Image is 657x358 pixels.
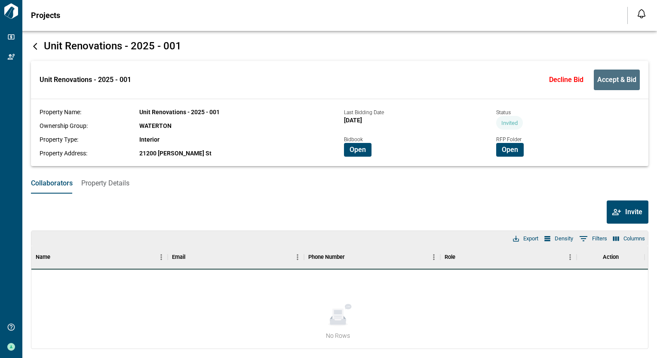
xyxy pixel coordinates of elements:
[502,146,518,154] span: Open
[344,145,371,153] a: Open
[291,251,304,264] button: Menu
[344,117,362,124] span: [DATE]
[31,245,168,269] div: Name
[40,136,78,143] span: Property Type:
[511,233,540,244] button: Export
[326,331,350,340] span: No Rows
[36,245,50,269] div: Name
[185,251,197,263] button: Sort
[81,179,129,188] span: Property Details
[603,245,619,269] div: Action
[564,251,577,264] button: Menu
[427,251,440,264] button: Menu
[496,143,524,157] button: Open
[168,245,304,269] div: Email
[40,76,131,84] span: Unit Renovations - 2025 - 001
[139,150,212,157] span: 21200 [PERSON_NAME] St
[496,145,524,153] a: Open
[549,76,583,84] span: Decline Bid
[344,143,371,157] button: Open
[172,245,185,269] div: Email
[625,208,642,216] span: Invite
[350,146,366,154] span: Open
[155,251,168,264] button: Menu
[308,245,345,269] div: Phone Number
[44,40,181,52] span: Unit Renovations - 2025 - 001
[345,251,357,263] button: Sort
[597,76,636,84] span: Accept & Bid
[139,122,172,129] span: WATERTON
[542,233,575,244] button: Density
[577,232,609,246] button: Show filters
[496,120,523,126] span: Invited
[304,245,440,269] div: Phone Number
[635,7,648,21] button: Open notification feed
[40,122,88,129] span: Ownership Group:
[546,70,587,90] button: Decline Bid
[40,150,87,157] span: Property Address:
[496,109,511,115] span: Status
[31,179,73,188] span: Collaborators
[577,245,645,269] div: Action
[31,11,60,20] span: Projects
[40,109,81,115] span: Property Name:
[50,251,62,263] button: Sort
[594,70,640,90] button: Accept & Bid
[139,136,160,143] span: Interior
[344,137,363,143] span: Bidbook
[22,173,657,194] div: base tabs
[445,245,455,269] div: Role
[344,109,384,115] span: Last Bidding Date
[607,200,648,224] button: Invite
[611,233,647,244] button: Select columns
[455,251,467,263] button: Sort
[139,109,220,115] span: Unit Renovations - 2025 - 001
[440,245,577,269] div: Role
[496,137,522,143] span: RFP Folder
